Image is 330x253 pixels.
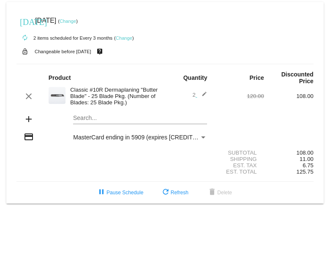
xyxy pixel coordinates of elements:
img: dermaplanepro-10r-dermaplaning-blade-up-close.png [49,87,65,104]
mat-icon: clear [24,91,34,101]
mat-icon: lock_open [20,46,30,57]
strong: Discounted Price [281,71,314,84]
mat-icon: live_help [95,46,105,57]
a: Change [60,19,76,24]
mat-icon: pause [96,188,106,198]
input: Search... [73,115,207,122]
div: 120.00 [215,93,264,99]
strong: Quantity [183,74,207,81]
span: MasterCard ending in 5909 (expires [CREDIT_CARD_DATA]) [73,134,235,141]
div: Shipping [215,156,264,162]
mat-icon: refresh [161,188,171,198]
span: 2 [192,92,207,98]
mat-icon: add [24,114,34,124]
small: ( ) [114,35,134,41]
small: Changeable before [DATE] [35,49,91,54]
small: ( ) [58,19,78,24]
small: 2 items scheduled for Every 3 months [16,35,112,41]
mat-select: Payment Method [73,134,207,141]
span: Refresh [161,190,188,196]
mat-icon: edit [197,91,207,101]
mat-icon: delete [207,188,217,198]
mat-icon: credit_card [24,132,34,142]
span: Delete [207,190,232,196]
button: Pause Schedule [90,185,150,200]
div: Classic #10R Dermaplaning "Butter Blade" - 25 Blade Pkg. (Number of Blades: 25 Blade Pkg.) [66,87,165,106]
a: Change [116,35,132,41]
button: Refresh [154,185,195,200]
div: Subtotal [215,150,264,156]
span: 6.75 [303,162,314,169]
div: 108.00 [264,150,314,156]
div: Est. Total [215,169,264,175]
span: 11.00 [300,156,314,162]
strong: Price [250,74,264,81]
button: Delete [200,185,239,200]
mat-icon: [DATE] [20,16,30,26]
strong: Product [49,74,71,81]
span: 125.75 [297,169,314,175]
div: Est. Tax [215,162,264,169]
div: 108.00 [264,93,314,99]
mat-icon: autorenew [20,33,30,43]
span: Pause Schedule [96,190,143,196]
